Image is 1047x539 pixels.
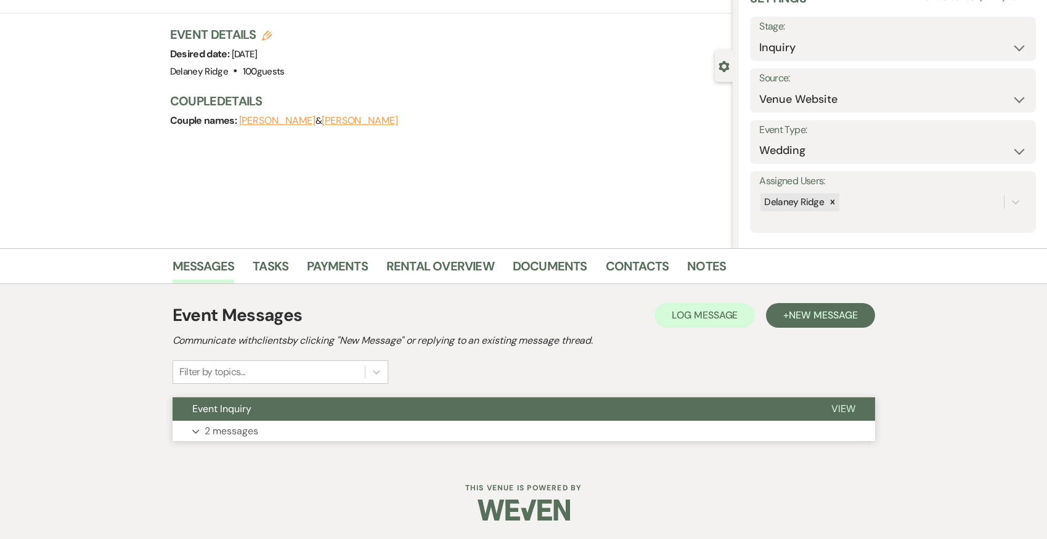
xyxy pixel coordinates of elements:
[173,333,875,348] h2: Communicate with clients by clicking "New Message" or replying to an existing message thread.
[179,365,245,379] div: Filter by topics...
[386,256,494,283] a: Rental Overview
[766,303,874,328] button: +New Message
[239,115,398,127] span: &
[170,65,229,78] span: Delaney Ridge
[760,193,826,211] div: Delaney Ridge
[606,256,669,283] a: Contacts
[759,172,1027,190] label: Assigned Users:
[654,303,755,328] button: Log Message
[173,421,875,442] button: 2 messages
[243,65,285,78] span: 100 guests
[812,397,875,421] button: View
[170,47,232,60] span: Desired date:
[687,256,726,283] a: Notes
[759,70,1027,87] label: Source:
[719,60,730,71] button: Close lead details
[170,114,239,127] span: Couple names:
[170,92,721,110] h3: Couple Details
[170,26,285,43] h3: Event Details
[672,309,738,322] span: Log Message
[478,488,570,532] img: Weven Logo
[307,256,368,283] a: Payments
[831,402,855,415] span: View
[759,18,1027,36] label: Stage:
[759,121,1027,139] label: Event Type:
[513,256,587,283] a: Documents
[253,256,288,283] a: Tasks
[173,256,235,283] a: Messages
[192,402,251,415] span: Event Inquiry
[789,309,857,322] span: New Message
[322,116,398,126] button: [PERSON_NAME]
[239,116,316,126] button: [PERSON_NAME]
[232,48,258,60] span: [DATE]
[205,423,258,439] p: 2 messages
[173,302,303,328] h1: Event Messages
[173,397,812,421] button: Event Inquiry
